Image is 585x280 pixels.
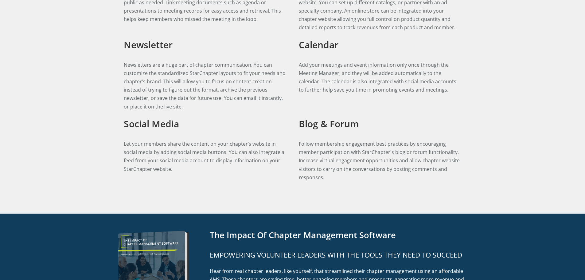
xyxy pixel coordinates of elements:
[124,140,287,173] p: Let your members share the content on your chapter’s website in social media by adding social med...
[299,61,462,94] p: Add your meetings and event information only once through the Meeting Manager, and they will be a...
[124,38,287,52] h3: Newsletter
[124,117,287,131] h3: Social Media
[299,117,462,131] h3: Blog & Forum
[210,229,471,242] h3: The Impact of Chapter Management Software
[299,38,462,52] h3: Calendar
[124,61,287,111] p: Newsletters are a huge part of chapter communication. You can customize the standardized StarChap...
[210,250,471,260] h4: Empowering volunteer leaders with the tools they need to succeed
[299,140,462,182] p: Follow membership engagement best practices by encouraging member participation with StarChapter'...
